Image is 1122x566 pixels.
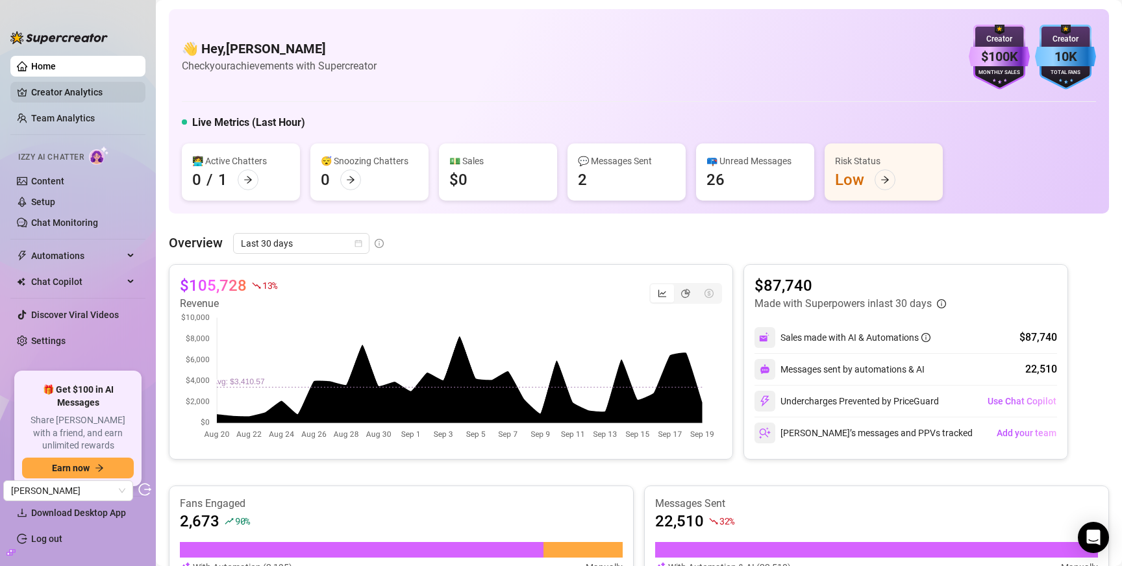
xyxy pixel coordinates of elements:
span: logout [138,483,151,496]
span: Add your team [997,428,1056,438]
article: Fans Engaged [180,497,623,511]
span: info-circle [921,333,930,342]
div: Undercharges Prevented by PriceGuard [754,391,939,412]
div: Creator [1035,33,1096,45]
article: Made with Superpowers in last 30 days [754,296,932,312]
span: 13 % [262,279,277,291]
span: 🎁 Get $100 in AI Messages [22,384,134,409]
span: Chat Copilot [31,271,123,292]
div: 👩‍💻 Active Chatters [192,154,290,168]
article: Revenue [180,296,277,312]
a: Team Analytics [31,113,95,123]
img: AI Chatter [89,146,109,165]
span: Last 30 days [241,234,362,253]
a: Settings [31,336,66,346]
div: 0 [192,169,201,190]
h4: 👋 Hey, [PERSON_NAME] [182,40,377,58]
div: 10K [1035,47,1096,67]
span: Izzy AI Chatter [18,151,84,164]
div: 📪 Unread Messages [706,154,804,168]
article: 22,510 [655,511,704,532]
span: info-circle [937,299,946,308]
a: Home [31,61,56,71]
span: thunderbolt [17,251,27,261]
span: Use Chat Copilot [988,396,1056,406]
div: Messages sent by automations & AI [754,359,925,380]
div: 0 [321,169,330,190]
span: Download Desktop App [31,508,126,518]
div: Sales made with AI & Automations [780,330,930,345]
article: $87,740 [754,275,946,296]
span: 32 % [719,515,734,527]
span: arrow-right [880,175,890,184]
div: Monthly Sales [969,69,1030,77]
img: blue-badge-DgoSNQY1.svg [1035,25,1096,90]
a: Log out [31,534,62,544]
img: logo-BBDzfeDw.svg [10,31,108,44]
a: Chat Monitoring [31,217,98,228]
a: Content [31,176,64,186]
article: Messages Sent [655,497,1098,511]
img: svg%3e [759,332,771,343]
a: Setup [31,197,55,207]
h5: Live Metrics (Last Hour) [192,115,305,130]
article: Overview [169,233,223,252]
span: calendar [355,240,362,247]
span: Automations [31,245,123,266]
article: $105,728 [180,275,247,296]
img: svg%3e [760,364,770,375]
div: 😴 Snoozing Chatters [321,154,418,168]
div: Risk Status [835,154,932,168]
div: $100K [969,47,1030,67]
span: download [17,508,27,518]
span: Earn now [52,463,90,473]
article: 2,673 [180,511,219,532]
div: $0 [449,169,467,190]
span: 90 % [235,515,250,527]
span: info-circle [375,239,384,248]
span: Share [PERSON_NAME] with a friend, and earn unlimited rewards [22,414,134,452]
div: 26 [706,169,725,190]
button: Earn nowarrow-right [22,458,134,478]
a: Creator Analytics [31,82,135,103]
span: build [6,548,16,557]
div: 1 [218,169,227,190]
button: Add your team [996,423,1057,443]
span: arrow-right [95,463,104,473]
div: 22,510 [1025,362,1057,377]
div: Total Fans [1035,69,1096,77]
div: [PERSON_NAME]’s messages and PPVs tracked [754,423,973,443]
div: 💵 Sales [449,154,547,168]
div: segmented control [649,283,722,304]
div: $87,740 [1019,330,1057,345]
span: pie-chart [681,289,690,298]
span: arrow-right [346,175,355,184]
span: dollar-circle [704,289,714,298]
span: rise [225,517,234,526]
button: Use Chat Copilot [987,391,1057,412]
img: purple-badge-B9DA21FR.svg [969,25,1030,90]
div: Creator [969,33,1030,45]
span: fall [709,517,718,526]
div: Open Intercom Messenger [1078,522,1109,553]
article: Check your achievements with Supercreator [182,58,377,74]
span: line-chart [658,289,667,298]
div: 💬 Messages Sent [578,154,675,168]
img: svg%3e [759,427,771,439]
div: 2 [578,169,587,190]
a: Discover Viral Videos [31,310,119,320]
span: Ryan Bonam [11,481,125,500]
img: svg%3e [759,395,771,407]
span: arrow-right [243,175,253,184]
span: fall [252,281,261,290]
img: Chat Copilot [17,277,25,286]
